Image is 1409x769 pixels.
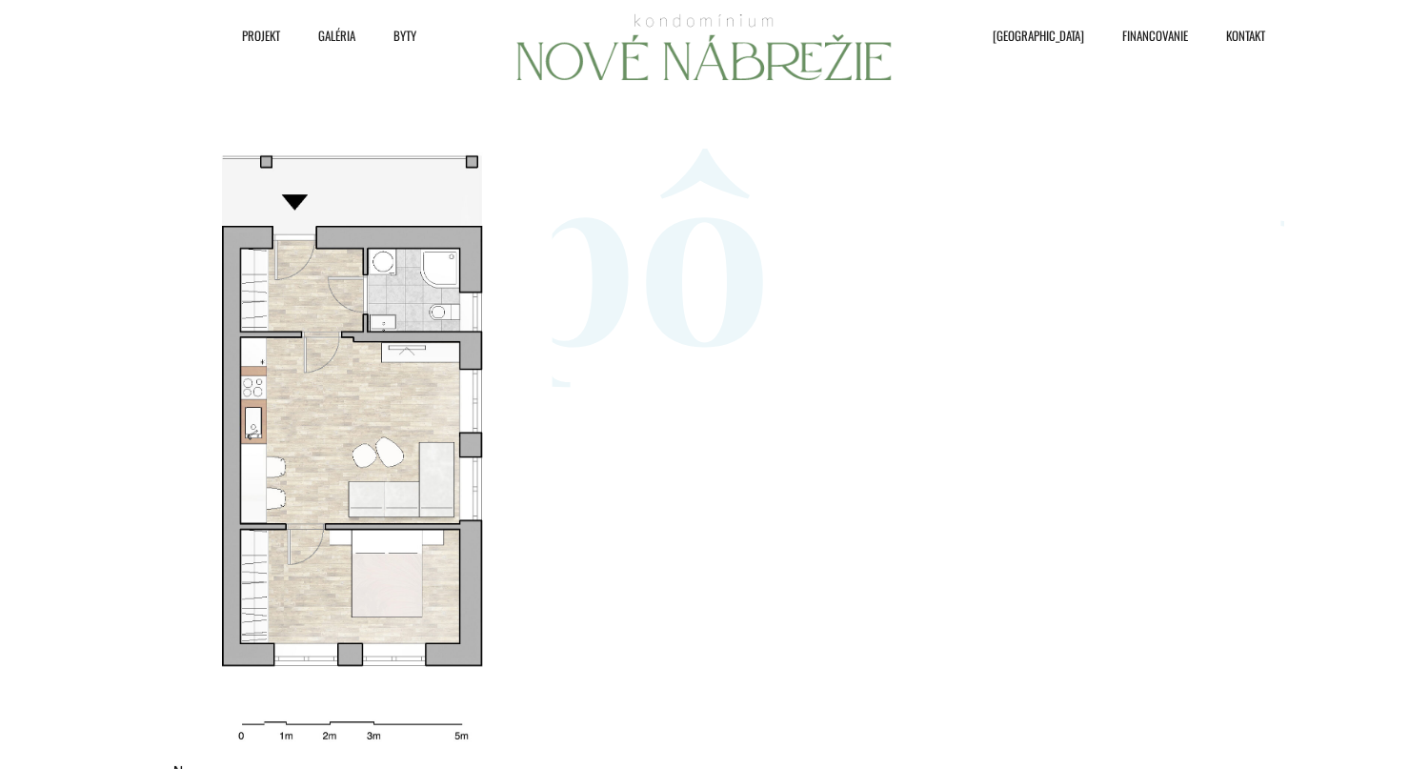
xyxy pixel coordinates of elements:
[964,21,1094,50] a: [GEOGRAPHIC_DATA]
[1094,21,1198,50] a: Financovanie
[242,21,280,50] span: Projekt
[290,21,365,50] a: Galéria
[993,21,1084,50] span: [GEOGRAPHIC_DATA]
[1226,21,1265,50] span: Kontakt
[318,21,355,50] span: Galéria
[1198,21,1275,50] a: Kontakt
[213,21,290,50] a: Projekt
[1122,21,1188,50] span: Financovanie
[393,21,416,50] span: Byty
[365,21,426,50] a: Byty
[494,102,637,388] span: p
